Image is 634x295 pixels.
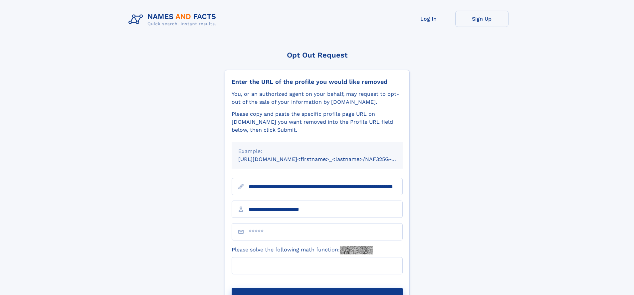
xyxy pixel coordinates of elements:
[126,11,222,29] img: Logo Names and Facts
[238,147,396,155] div: Example:
[455,11,509,27] a: Sign Up
[232,246,373,254] label: Please solve the following math function:
[232,110,403,134] div: Please copy and paste the specific profile page URL on [DOMAIN_NAME] you want removed into the Pr...
[238,156,415,162] small: [URL][DOMAIN_NAME]<firstname>_<lastname>/NAF325G-xxxxxxxx
[225,51,410,59] div: Opt Out Request
[402,11,455,27] a: Log In
[232,78,403,85] div: Enter the URL of the profile you would like removed
[232,90,403,106] div: You, or an authorized agent on your behalf, may request to opt-out of the sale of your informatio...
